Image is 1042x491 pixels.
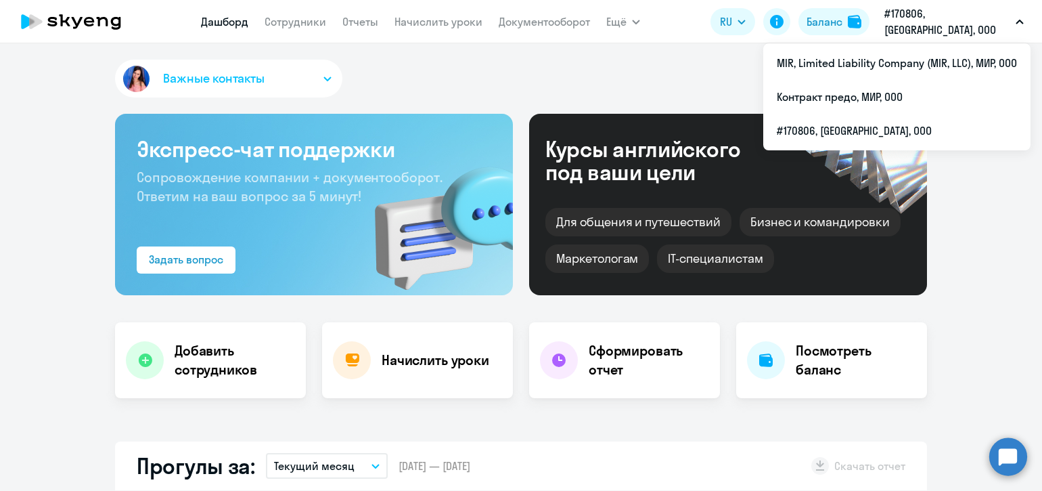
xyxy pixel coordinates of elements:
[499,15,590,28] a: Документооборот
[137,169,443,205] span: Сопровождение компании + документооборот. Ответим на ваш вопрос за 5 минут!
[657,244,773,273] div: IT-специалистам
[201,15,248,28] a: Дашборд
[798,8,869,35] button: Балансbalance
[878,5,1030,38] button: #170806, [GEOGRAPHIC_DATA], ООО
[740,208,901,236] div: Бизнес и командировки
[265,15,326,28] a: Сотрудники
[545,244,649,273] div: Маркетологам
[848,15,861,28] img: balance
[589,341,709,379] h4: Сформировать отчет
[545,208,731,236] div: Для общения и путешествий
[796,341,916,379] h4: Посмотреть баланс
[137,247,235,274] button: Задать вопрос
[399,458,470,473] span: [DATE] — [DATE]
[545,137,777,184] div: Курсы английского под ваши цели
[382,351,489,370] h4: Начислить уроки
[884,5,1010,38] p: #170806, [GEOGRAPHIC_DATA], ООО
[115,60,342,98] button: Важные контакты
[137,452,255,479] h2: Прогулы за:
[137,135,491,163] h3: Экспресс-чат поддержки
[763,43,1030,150] ul: Ещё
[710,8,755,35] button: RU
[163,70,265,87] span: Важные контакты
[342,15,378,28] a: Отчеты
[266,453,388,479] button: Текущий месяц
[394,15,482,28] a: Начислить уроки
[274,458,355,474] p: Текущий месяц
[606,8,640,35] button: Ещё
[175,341,295,379] h4: Добавить сотрудников
[149,251,223,268] div: Задать вопрос
[606,14,627,30] span: Ещё
[720,14,732,30] span: RU
[120,63,152,95] img: avatar
[355,143,513,295] img: bg-img
[807,14,842,30] div: Баланс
